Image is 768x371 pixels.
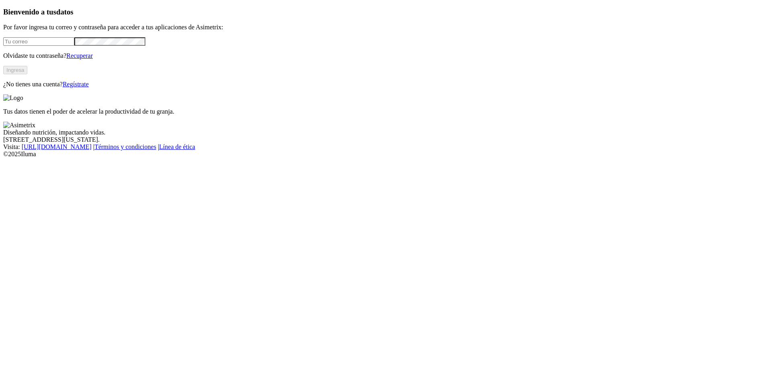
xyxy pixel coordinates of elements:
span: datos [56,8,74,16]
img: Asimetrix [3,122,35,129]
a: Regístrate [63,81,89,88]
div: © 2025 Iluma [3,151,765,158]
img: Logo [3,94,23,102]
div: Diseñando nutrición, impactando vidas. [3,129,765,136]
a: Términos y condiciones [94,143,156,150]
a: Línea de ética [159,143,195,150]
p: ¿No tienes una cuenta? [3,81,765,88]
p: Olvidaste tu contraseña? [3,52,765,59]
h3: Bienvenido a tus [3,8,765,16]
a: [URL][DOMAIN_NAME] [22,143,92,150]
div: [STREET_ADDRESS][US_STATE]. [3,136,765,143]
a: Recuperar [66,52,93,59]
button: Ingresa [3,66,27,74]
p: Tus datos tienen el poder de acelerar la productividad de tu granja. [3,108,765,115]
input: Tu correo [3,37,74,46]
div: Visita : | | [3,143,765,151]
p: Por favor ingresa tu correo y contraseña para acceder a tus aplicaciones de Asimetrix: [3,24,765,31]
